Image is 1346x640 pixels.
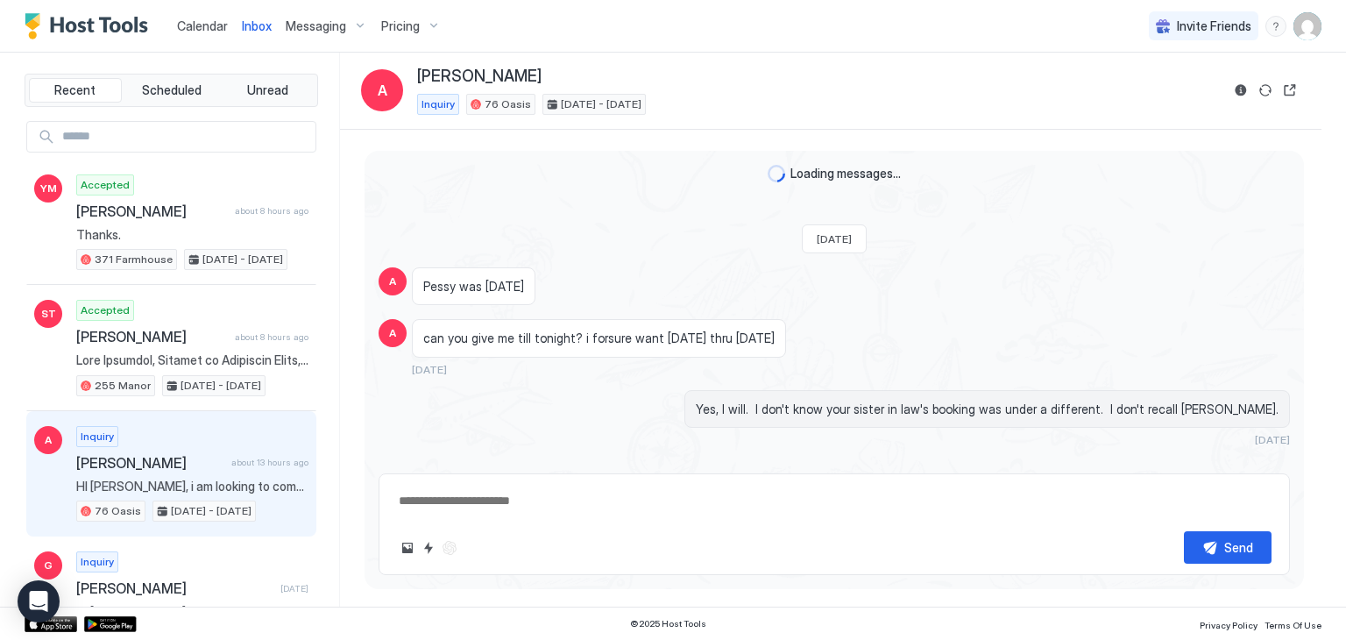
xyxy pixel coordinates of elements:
span: Hi [PERSON_NAME], my partner and I are getting married in [GEOGRAPHIC_DATA], [GEOGRAPHIC_DATA] in... [76,604,308,620]
span: about 8 hours ago [235,205,308,217]
span: [DATE] - [DATE] [202,252,283,267]
span: [PERSON_NAME] [76,203,228,220]
span: © 2025 Host Tools [630,618,706,629]
span: Calendar [177,18,228,33]
button: Reservation information [1230,80,1251,101]
a: App Store [25,616,77,632]
span: A [378,80,387,101]
span: [PERSON_NAME] [76,580,273,597]
span: [DATE] [817,232,852,245]
div: Open Intercom Messenger [18,580,60,622]
span: A [389,325,396,341]
span: [DATE] - [DATE] [171,503,251,519]
span: [PERSON_NAME] [76,454,224,472]
div: loading [768,165,785,182]
span: [DATE] - [DATE] [561,96,641,112]
span: Accepted [81,302,130,318]
button: Open reservation [1279,80,1300,101]
span: A [45,432,52,448]
span: 371 Farmhouse [95,252,173,267]
span: [PERSON_NAME] [76,328,228,345]
span: Privacy Policy [1200,620,1257,630]
span: [PERSON_NAME] [417,67,542,87]
span: Invite Friends [1177,18,1251,34]
span: 76 Oasis [95,503,141,519]
span: 76 Oasis [485,96,531,112]
a: Inbox [242,17,272,35]
span: Messaging [286,18,346,34]
a: Calendar [177,17,228,35]
button: Unread [221,78,314,103]
span: [DATE] [280,583,308,594]
span: about 8 hours ago [235,331,308,343]
div: Send [1224,538,1253,557]
span: Lore Ipsumdol, Sitamet co Adipiscin Elits, d 7 eiusmod temporinc ut 03 labor etd magn al e admin ... [76,352,308,368]
span: Inquiry [81,429,114,444]
input: Input Field [55,122,315,152]
span: Inquiry [422,96,455,112]
span: [DATE] [412,363,447,376]
a: Host Tools Logo [25,13,156,39]
a: Terms Of Use [1265,615,1321,633]
button: Upload image [397,537,418,558]
span: Terms Of Use [1265,620,1321,630]
button: Sync reservation [1255,80,1276,101]
span: YM [40,181,57,196]
span: [DATE] - [DATE] [181,378,261,394]
span: Pricing [381,18,420,34]
button: Quick reply [418,537,439,558]
a: Privacy Policy [1200,615,1257,633]
span: Unread [247,82,288,98]
span: Accepted [81,177,130,193]
span: G [44,558,53,573]
span: Thanks. [76,227,308,243]
div: tab-group [25,74,318,107]
button: Scheduled [125,78,218,103]
span: A [389,274,396,289]
span: [DATE] [1255,433,1290,446]
span: Loading messages... [790,166,901,181]
span: Inquiry [81,554,114,570]
button: Recent [29,78,122,103]
span: Recent [54,82,96,98]
span: 255 Manor [95,378,151,394]
span: about 13 hours ago [231,457,308,468]
div: menu [1265,16,1286,37]
button: Send [1184,531,1272,564]
a: Google Play Store [84,616,137,632]
span: can you give me till tonight? i forsure want [DATE] thru [DATE] [423,331,775,346]
span: Scheduled [142,82,202,98]
span: Yes, I will. I don't know your sister in law's booking was under a different. I don't recall [PER... [696,402,1279,417]
div: User profile [1293,12,1321,40]
span: HI [PERSON_NAME], i am looking to come this weekend, is this near a SHUL? or do you have anything... [76,479,308,494]
span: Inbox [242,18,272,33]
span: ST [41,306,56,322]
span: Pessy was [DATE] [423,279,524,295]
